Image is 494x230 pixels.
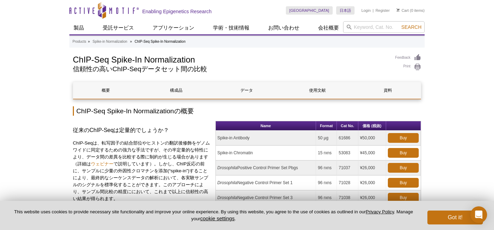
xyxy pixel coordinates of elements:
a: 受託サービス [99,21,138,34]
a: 日本語 [336,6,355,15]
a: Print [395,63,421,71]
a: データ [214,82,279,99]
h2: Enabling Epigenetics Research [142,8,212,15]
button: Search [399,24,424,30]
a: Cart [397,8,409,13]
a: 学術・技術情報 [209,21,254,34]
i: Drosophila [218,165,237,170]
td: 53083 [337,146,358,161]
td: 96 rxns [316,190,337,205]
td: 61686 [337,131,358,146]
input: Keyword, Cat. No. [343,21,425,33]
li: » [130,40,132,43]
a: Register [375,8,390,13]
a: Buy [388,193,419,203]
a: Buy [388,178,419,188]
a: 会社概要 [314,21,343,34]
a: 使用文献 [285,82,350,99]
a: 概要 [73,82,138,99]
i: Drosophila [218,180,237,185]
a: Buy [388,163,419,173]
th: 価格 (税抜) [358,121,386,131]
td: ¥45,000 [358,146,386,161]
td: Negative Control Primer Set 1 [216,175,316,190]
td: Positive Control Primer Set Pbgs [216,161,316,175]
a: 資料 [355,82,420,99]
td: ¥26,000 [358,161,386,175]
button: Got it! [427,211,483,224]
a: Buy [388,133,419,143]
td: 71028 [337,175,358,190]
td: 96 rxns [316,161,337,175]
a: Buy [388,148,419,158]
td: 71038 [337,190,358,205]
img: Your Cart [397,8,400,12]
td: 15 rxns [316,146,337,161]
h2: ChIP-Seq Spike-In Normalizationの概要 [73,106,421,116]
span: Search [401,24,421,30]
th: Format [316,121,337,131]
td: Negative Control Primer Set 3 [216,190,316,205]
td: ¥50,000 [358,131,386,146]
p: This website uses cookies to provide necessary site functionality and improve your online experie... [11,209,416,222]
li: | [373,6,374,15]
a: Privacy Policy [366,209,394,214]
th: Cat No. [337,121,358,131]
li: » [88,40,90,43]
a: Feedback [395,54,421,61]
a: 構成品 [144,82,209,99]
th: Name [216,121,316,131]
h1: ChIP-Seq Spike-In Normalization [73,54,388,64]
td: ¥26,000 [358,175,386,190]
a: アプリケーション [148,21,198,34]
td: Spike-in Antibody [216,131,316,146]
td: 96 rxns [316,175,337,190]
button: cookie settings [200,215,235,221]
td: 50 µg [316,131,337,146]
a: 製品 [69,21,88,34]
div: Open Intercom Messenger [470,206,487,223]
a: Spike-in Normalization [93,39,127,45]
td: 71037 [337,161,358,175]
td: Spike-in Chromatin [216,146,316,161]
h3: 従来のChIP-Seqは定量的でしょうか？ [73,126,210,134]
a: [GEOGRAPHIC_DATA] [286,6,333,15]
h2: 信頼性の高いChIP-Seqデータセット間の比較 [73,66,388,72]
a: ウェビナー [91,161,113,166]
td: ¥26,000 [358,190,386,205]
a: Login [361,8,371,13]
p: ChIP-Seqは、転写因子の結合部位やヒストンの翻訳後修飾をゲノムワイドに同定するための強力な手法ですが、その半定量的な特性により、データ間の差異を比較する際に制約が生じる場合があります（詳細... [73,140,210,202]
li: ChIP-Seq Spike-In Normalization [135,40,186,43]
a: Products [73,39,86,45]
li: (0 items) [397,6,425,15]
a: お問い合わせ [264,21,304,34]
i: Drosophila [218,195,237,200]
